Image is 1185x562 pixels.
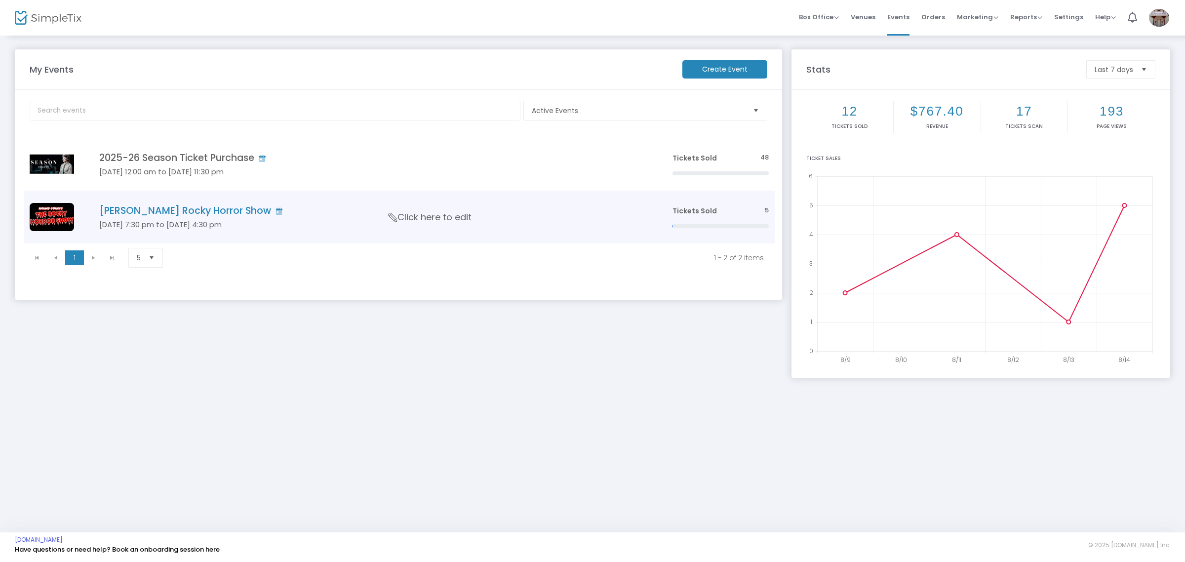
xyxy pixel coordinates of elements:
[532,106,745,116] span: Active Events
[65,250,84,265] span: Page 1
[983,104,1066,119] h2: 17
[809,201,813,209] text: 5
[895,356,907,364] text: 8/10
[1070,122,1153,130] p: Page Views
[799,12,839,22] span: Box Office
[809,172,813,180] text: 6
[806,155,1155,162] div: Ticket Sales
[389,211,472,224] span: Click here to edit
[1088,541,1170,549] span: © 2025 [DOMAIN_NAME] Inc.
[30,101,520,120] input: Search events
[30,150,74,178] img: 638860467932528611638548334997979980638230493667210462seasontickets.png
[1095,12,1116,22] span: Help
[99,167,643,176] h5: [DATE] 12:00 am to [DATE] 11:30 pm
[1007,356,1019,364] text: 8/12
[810,318,812,326] text: 1
[1070,104,1153,119] h2: 193
[921,4,945,30] span: Orders
[145,248,158,267] button: Select
[1010,12,1042,22] span: Reports
[809,259,813,268] text: 3
[181,253,764,263] kendo-pager-info: 1 - 2 of 2 items
[24,138,775,243] div: Data table
[25,63,677,76] m-panel-title: My Events
[896,122,979,130] p: Revenue
[99,205,643,216] h4: [PERSON_NAME] Rocky Horror Show
[808,122,891,130] p: Tickets sold
[1063,356,1074,364] text: 8/13
[765,206,769,215] span: 5
[851,4,875,30] span: Venues
[808,104,891,119] h2: 12
[672,153,717,163] span: Tickets Sold
[809,288,813,297] text: 2
[99,220,643,229] h5: [DATE] 7:30 pm to [DATE] 4:30 pm
[809,230,813,239] text: 4
[15,536,63,544] a: [DOMAIN_NAME]
[672,206,717,216] span: Tickets Sold
[957,12,998,22] span: Marketing
[952,356,961,364] text: 8/11
[887,4,909,30] span: Events
[1137,61,1151,78] button: Select
[1054,4,1083,30] span: Settings
[99,152,643,163] h4: 2025-26 Season Ticket Purchase
[682,60,767,79] m-button: Create Event
[896,104,979,119] h2: $767.40
[749,101,763,120] button: Select
[15,545,220,554] a: Have questions or need help? Book an onboarding session here
[137,253,141,263] span: 5
[1095,65,1133,75] span: Last 7 days
[809,347,813,355] text: 0
[30,203,74,231] img: RHimage.png
[840,356,851,364] text: 8/9
[760,153,769,162] span: 48
[983,122,1066,130] p: Tickets Scan
[801,63,1081,76] m-panel-title: Stats
[1118,356,1130,364] text: 8/14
